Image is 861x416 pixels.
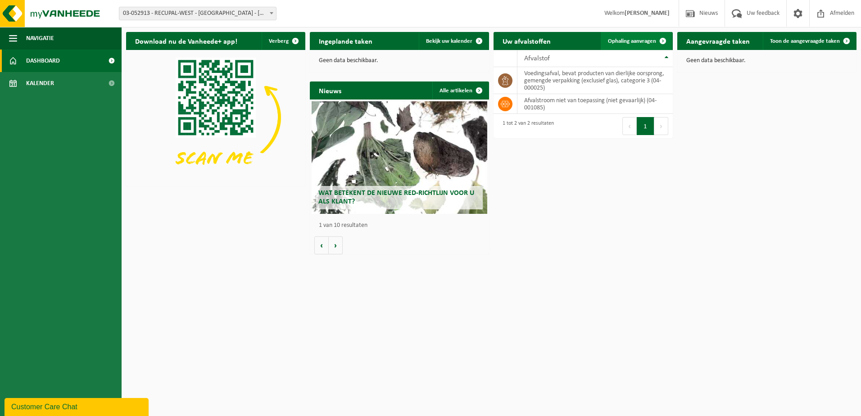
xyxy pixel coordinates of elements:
h2: Ingeplande taken [310,32,381,50]
a: Bekijk uw kalender [419,32,488,50]
h2: Aangevraagde taken [677,32,759,50]
span: Verberg [269,38,289,44]
a: Toon de aangevraagde taken [763,32,856,50]
p: 1 van 10 resultaten [319,222,485,229]
span: 03-052913 - RECUPAL-WEST - MOENKOUTERSTRAAT - MOEN [119,7,276,20]
span: Toon de aangevraagde taken [770,38,840,44]
p: Geen data beschikbaar. [686,58,847,64]
iframe: chat widget [5,396,150,416]
button: Previous [622,117,637,135]
div: 1 tot 2 van 2 resultaten [498,116,554,136]
td: voedingsafval, bevat producten van dierlijke oorsprong, gemengde verpakking (exclusief glas), cat... [517,67,673,94]
h2: Nieuws [310,81,350,99]
button: Verberg [262,32,304,50]
button: Next [654,117,668,135]
h2: Download nu de Vanheede+ app! [126,32,246,50]
a: Ophaling aanvragen [601,32,672,50]
button: Volgende [329,236,343,254]
span: Dashboard [26,50,60,72]
p: Geen data beschikbaar. [319,58,480,64]
td: afvalstroom niet van toepassing (niet gevaarlijk) (04-001085) [517,94,673,114]
strong: [PERSON_NAME] [625,10,670,17]
button: 1 [637,117,654,135]
span: Navigatie [26,27,54,50]
span: Kalender [26,72,54,95]
a: Alle artikelen [432,81,488,99]
span: Wat betekent de nieuwe RED-richtlijn voor u als klant? [318,190,474,205]
img: Download de VHEPlus App [126,50,305,185]
a: Wat betekent de nieuwe RED-richtlijn voor u als klant? [312,101,487,214]
button: Vorige [314,236,329,254]
h2: Uw afvalstoffen [494,32,560,50]
span: Ophaling aanvragen [608,38,656,44]
span: Afvalstof [524,55,550,62]
span: Bekijk uw kalender [426,38,472,44]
